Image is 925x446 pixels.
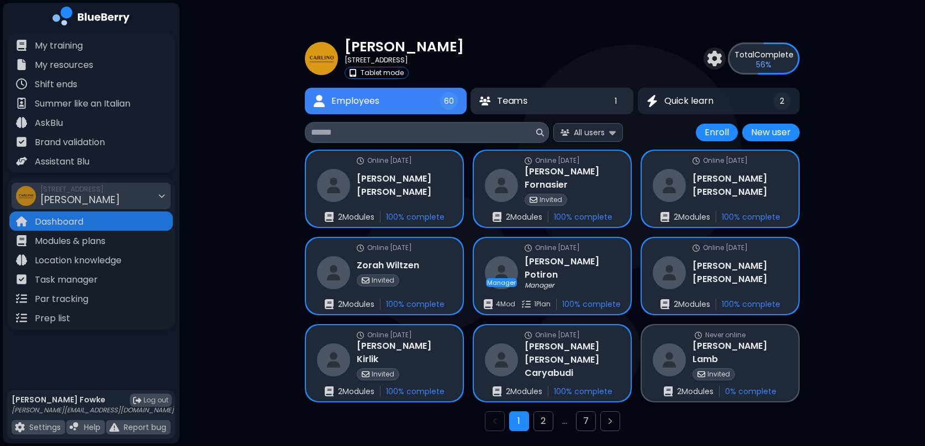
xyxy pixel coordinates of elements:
[554,212,612,222] p: 100 % complete
[16,216,27,227] img: file icon
[16,186,36,206] img: company thumbnail
[372,276,394,285] p: Invited
[16,40,27,51] img: file icon
[653,169,686,202] img: restaurant
[29,422,61,432] p: Settings
[473,237,632,315] a: online statusOnline [DATE]restaurantManager[PERSON_NAME] PotironManagermodules4Modtraining plans1...
[703,156,748,165] p: Online [DATE]
[554,386,612,396] p: 100 % complete
[496,300,515,309] p: 4 Mod
[16,78,27,89] img: file icon
[16,117,27,128] img: file icon
[35,136,105,149] p: Brand validation
[693,339,787,366] h3: [PERSON_NAME] Lamb
[305,88,467,114] button: EmployeesEmployees60
[35,235,105,248] p: Modules & plans
[677,386,713,396] p: 2 Module s
[693,157,700,164] img: online status
[576,411,596,431] button: Go to page 7
[124,422,166,432] p: Report bug
[35,97,130,110] p: Summer like an Italian
[722,212,780,222] p: 100 % complete
[722,299,780,309] p: 100 % complete
[780,96,784,106] span: 2
[705,331,746,339] p: Never online
[660,212,669,222] img: enrollments
[485,411,505,431] button: Previous page
[345,56,408,65] p: [STREET_ADDRESS]
[367,331,412,339] p: Online [DATE]
[367,243,412,252] p: Online [DATE]
[525,332,532,339] img: online status
[35,78,77,91] p: Shift ends
[535,156,580,165] p: Online [DATE]
[471,88,634,114] button: TeamsTeams1
[574,128,605,137] span: All users
[647,95,658,108] img: Quick learn
[485,256,518,289] img: restaurant
[506,212,542,222] p: 2 Module s
[525,281,554,290] p: Manager
[756,60,771,70] p: 56 %
[317,343,350,376] img: restaurant
[16,312,27,323] img: file icon
[305,324,464,402] a: online statusOnline [DATE]restaurant[PERSON_NAME] KirlikinvitedInvitedenrollments2Modules100% com...
[372,370,394,379] p: Invited
[525,340,620,380] h3: [PERSON_NAME] [PERSON_NAME] Caryabudi
[35,273,98,286] p: Task manager
[693,172,787,199] h3: [PERSON_NAME] [PERSON_NAME]
[553,123,623,141] button: All users
[485,343,518,376] img: restaurant
[305,150,464,228] a: online statusOnline [DATE]restaurant[PERSON_NAME] [PERSON_NAME]enrollments2Modules100% complete
[641,324,800,402] a: online statusNever onlinerestaurant[PERSON_NAME] LambinvitedInvitedenrollments2Modules0% complete
[357,157,364,164] img: online status
[325,212,334,222] img: enrollments
[484,299,493,309] img: modules
[509,411,529,431] button: Go to page 1
[664,386,673,396] img: enrollments
[357,172,452,199] h3: [PERSON_NAME] [PERSON_NAME]
[305,237,464,315] a: online statusOnline [DATE]restaurantZorah WiltzeninvitedInvitedenrollments2Modules100% complete
[367,156,412,165] p: Online [DATE]
[35,116,63,130] p: AskBlu
[317,169,350,202] img: restaurant
[641,237,800,315] a: online statusOnline [DATE]restaurant[PERSON_NAME] [PERSON_NAME]enrollments2Modules100% complete
[357,245,364,252] img: online status
[534,300,551,309] p: 1 Plan
[70,422,80,432] img: file icon
[338,386,374,396] p: 2 Module s
[444,96,454,106] span: 60
[693,245,700,252] img: online status
[525,157,532,164] img: online status
[35,215,83,229] p: Dashboard
[357,259,419,272] h3: Zorah Wiltzen
[16,59,27,70] img: file icon
[35,312,70,325] p: Prep list
[338,212,374,222] p: 2 Module s
[742,124,800,141] button: New user
[345,38,464,56] p: [PERSON_NAME]
[325,386,334,396] img: enrollments
[707,51,722,66] img: settings
[558,415,572,428] span: ...
[561,129,569,136] img: All users
[386,386,445,396] p: 100 % complete
[109,422,119,432] img: file icon
[696,124,738,141] button: Enroll
[638,88,800,114] button: Quick learnQuick learn2
[697,370,705,378] img: invited
[693,259,787,286] h3: [PERSON_NAME] [PERSON_NAME]
[357,332,364,339] img: online status
[498,94,527,108] span: Teams
[12,406,174,415] p: [PERSON_NAME][EMAIL_ADDRESS][DOMAIN_NAME]
[493,386,501,396] img: enrollments
[533,411,553,431] button: Go to page 2
[35,59,93,72] p: My resources
[525,245,532,252] img: online status
[362,370,369,378] img: invited
[674,299,710,309] p: 2 Module s
[653,256,686,289] img: restaurant
[479,97,490,105] img: Teams
[16,274,27,285] img: file icon
[331,94,379,108] span: Employees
